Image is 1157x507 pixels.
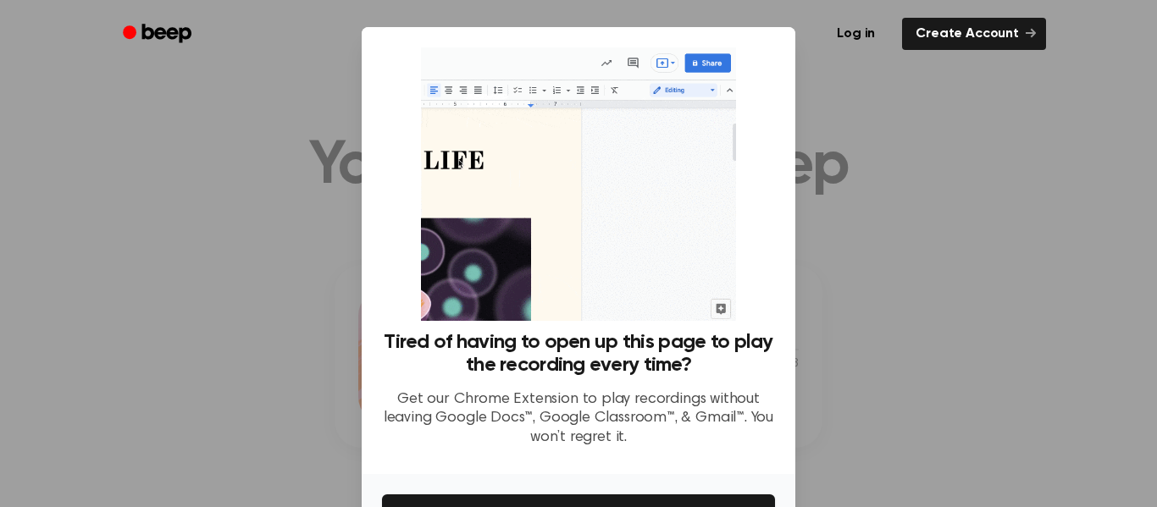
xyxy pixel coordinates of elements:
[111,18,207,51] a: Beep
[902,18,1046,50] a: Create Account
[382,331,775,377] h3: Tired of having to open up this page to play the recording every time?
[421,47,735,321] img: Beep extension in action
[382,390,775,448] p: Get our Chrome Extension to play recordings without leaving Google Docs™, Google Classroom™, & Gm...
[820,14,892,53] a: Log in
